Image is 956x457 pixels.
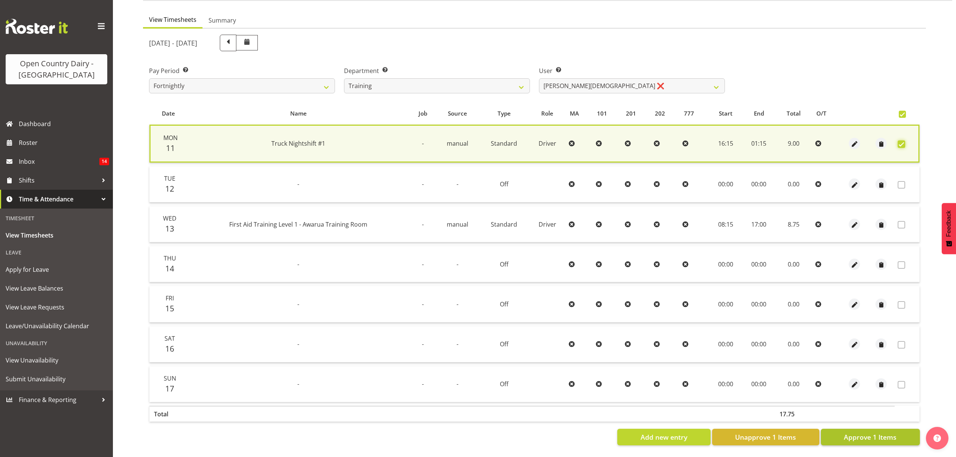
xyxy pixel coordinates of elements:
[166,294,174,302] span: Fri
[2,260,111,279] a: Apply for Leave
[297,380,299,388] span: -
[149,39,197,47] h5: [DATE] - [DATE]
[743,246,775,282] td: 00:00
[743,125,775,163] td: 01:15
[6,373,107,385] span: Submit Unavailability
[166,143,175,153] span: 11
[479,246,529,282] td: Off
[422,340,424,348] span: -
[479,166,529,203] td: Off
[942,203,956,254] button: Feedback - Show survey
[684,109,694,118] span: 777
[933,434,941,442] img: help-xxl-2.png
[775,246,812,282] td: 0.00
[743,286,775,322] td: 00:00
[708,246,743,282] td: 00:00
[422,300,424,308] span: -
[821,429,920,445] button: Approve 1 Items
[2,298,111,317] a: View Leave Requests
[754,109,764,118] span: End
[570,109,579,118] span: MA
[447,139,468,148] span: manual
[775,326,812,363] td: 0.00
[6,355,107,366] span: View Unavailability
[297,180,299,188] span: -
[164,254,176,262] span: Thu
[165,383,174,394] span: 17
[422,220,424,228] span: -
[164,174,175,183] span: Tue
[641,432,687,442] span: Add new entry
[6,264,107,275] span: Apply for Leave
[99,158,109,165] span: 14
[6,19,68,34] img: Rosterit website logo
[164,374,176,382] span: Sun
[655,109,665,118] span: 202
[163,134,178,142] span: Mon
[775,286,812,322] td: 0.00
[719,109,732,118] span: Start
[775,406,812,422] th: 17.75
[743,366,775,402] td: 00:00
[290,109,307,118] span: Name
[787,109,801,118] span: Total
[229,220,367,228] span: First Aid Training Level 1 - Awarua Training Room
[419,109,427,118] span: Job
[708,166,743,203] td: 00:00
[149,15,196,24] span: View Timesheets
[2,245,111,260] div: Leave
[6,230,107,241] span: View Timesheets
[2,335,111,351] div: Unavailability
[2,351,111,370] a: View Unavailability
[19,193,98,205] span: Time & Attendance
[448,109,467,118] span: Source
[2,226,111,245] a: View Timesheets
[541,109,553,118] span: Role
[297,300,299,308] span: -
[422,260,424,268] span: -
[2,210,111,226] div: Timesheet
[165,343,174,354] span: 16
[13,58,100,81] div: Open Country Dairy - [GEOGRAPHIC_DATA]
[743,166,775,203] td: 00:00
[2,370,111,388] a: Submit Unavailability
[775,366,812,402] td: 0.00
[945,210,952,237] span: Feedback
[2,279,111,298] a: View Leave Balances
[19,137,109,148] span: Roster
[271,139,325,148] span: Truck Nightshift #1
[422,380,424,388] span: -
[297,340,299,348] span: -
[165,303,174,314] span: 15
[708,286,743,322] td: 00:00
[6,302,107,313] span: View Leave Requests
[6,283,107,294] span: View Leave Balances
[19,118,109,129] span: Dashboard
[163,214,177,222] span: Wed
[708,125,743,163] td: 16:15
[165,263,174,274] span: 14
[457,300,458,308] span: -
[165,183,174,194] span: 12
[816,109,827,118] span: O/T
[422,180,424,188] span: -
[743,206,775,242] td: 17:00
[539,66,725,75] label: User
[149,406,187,422] th: Total
[775,206,812,242] td: 8.75
[539,220,556,228] span: Driver
[164,334,175,343] span: Sat
[457,340,458,348] span: -
[597,109,607,118] span: 101
[6,320,107,332] span: Leave/Unavailability Calendar
[708,206,743,242] td: 08:15
[344,66,530,75] label: Department
[479,366,529,402] td: Off
[479,286,529,322] td: Off
[149,66,335,75] label: Pay Period
[479,125,529,163] td: Standard
[19,394,98,405] span: Finance & Reporting
[297,260,299,268] span: -
[19,156,99,167] span: Inbox
[712,429,819,445] button: Unapprove 1 Items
